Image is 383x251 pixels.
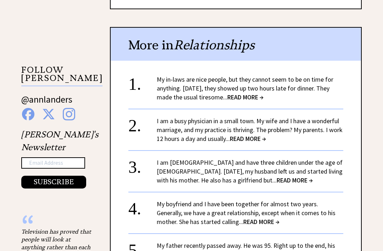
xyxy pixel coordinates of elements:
[230,135,266,143] span: READ MORE →
[128,200,157,213] div: 4.
[111,28,361,61] div: More in
[128,117,157,130] div: 2.
[63,108,75,121] img: instagram%20blue.png
[42,108,55,121] img: x%20blue.png
[157,76,333,102] a: My in-laws are nice people, but they cannot seem to be on time for anything. [DATE], they showed ...
[21,129,99,189] div: [PERSON_NAME]'s Newsletter
[277,176,313,185] span: READ MORE →
[21,176,86,189] button: SUBSCRIBE
[128,75,157,88] div: 1.
[157,117,343,143] a: I am a busy physician in a small town. My wife and I have a wonderful marriage, and my practice i...
[21,66,102,87] p: FOLLOW [PERSON_NAME]
[157,200,335,226] a: My boyfriend and I have been together for almost two years. Generally, we have a great relationsh...
[21,158,85,169] input: Email Address
[174,37,255,53] span: Relationships
[22,108,34,121] img: facebook%20blue.png
[128,158,157,171] div: 3.
[227,93,263,102] span: READ MORE →
[21,94,72,113] a: @annlanders
[157,159,343,185] a: I am [DEMOGRAPHIC_DATA] and have three children under the age of [DEMOGRAPHIC_DATA]. [DATE], my h...
[243,218,279,226] span: READ MORE →
[21,221,92,228] div: “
